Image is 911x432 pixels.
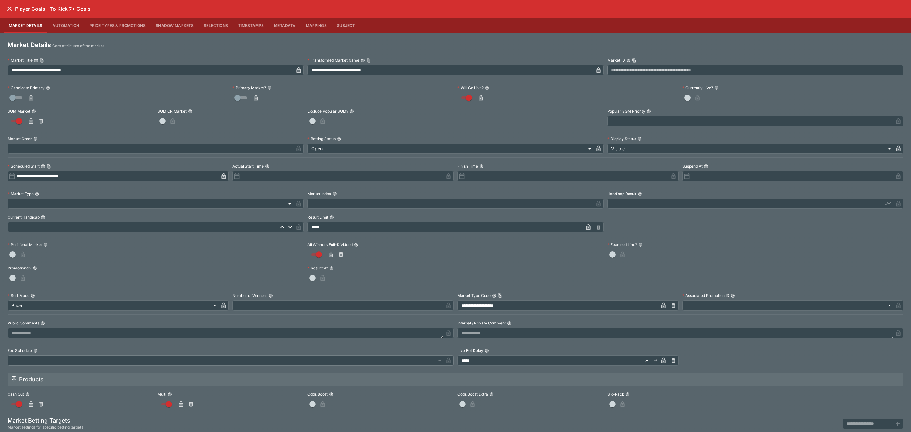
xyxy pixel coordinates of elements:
p: Resulted? [307,265,328,271]
button: Result Limit [330,215,334,219]
p: Promotional? [8,265,31,271]
div: Open [307,144,593,154]
button: Candidate Primary [46,86,50,90]
button: Mappings [301,18,332,33]
div: Price [8,300,219,311]
p: Market Index [307,191,331,196]
button: Subject [332,18,360,33]
p: Market Type Code [457,293,491,298]
p: Six-Pack [607,392,624,397]
button: Market Order [33,137,38,141]
span: Market settings for specific betting targets [8,424,83,430]
button: Shadow Markets [151,18,199,33]
button: Copy To Clipboard [366,58,371,63]
p: Finish Time [457,164,478,169]
p: Market Title [8,58,33,63]
button: Current Handicap [41,215,45,219]
button: close [4,3,15,15]
button: Sort Mode [31,293,35,298]
button: Primary Market? [267,86,272,90]
p: Core attributes of the market [52,43,104,49]
button: Price Types & Promotions [84,18,151,33]
button: Public Comments [40,321,45,325]
p: Fee Schedule [8,348,32,353]
p: Number of Winners [232,293,267,298]
p: Result Limit [307,214,328,220]
button: Copy To Clipboard [40,58,44,63]
p: SGM OR Market [158,108,187,114]
button: Will Go Live? [485,86,489,90]
p: Market ID [607,58,625,63]
p: Candidate Primary [8,85,45,90]
p: Market Type [8,191,34,196]
p: Currently Live? [682,85,713,90]
button: All Winners Full-Dividend [354,243,358,247]
button: Popular SGM Priority [647,109,651,114]
button: Finish Time [479,164,484,169]
button: SGM Market [32,109,36,114]
p: Betting Status [307,136,336,141]
p: Will Go Live? [457,85,484,90]
button: Actual Start Time [265,164,270,169]
button: Market Index [332,192,337,196]
p: Market Order [8,136,32,141]
p: Odds Boost Extra [457,392,488,397]
p: Internal / Private Comment [457,320,506,326]
div: Visible [607,144,893,154]
button: Market Type CodeCopy To Clipboard [492,293,496,298]
button: Selections [199,18,233,33]
p: Actual Start Time [232,164,264,169]
p: Associated Promotion ID [682,293,729,298]
h5: Products [19,376,44,383]
p: Cash Out [8,392,24,397]
button: Currently Live? [714,86,719,90]
button: Fee Schedule [33,349,38,353]
p: All Winners Full-Dividend [307,242,353,247]
p: Public Comments [8,320,39,326]
p: Suspend At [682,164,703,169]
p: Multi [158,392,166,397]
button: Metadata [269,18,301,33]
button: Automation [47,18,84,33]
button: Associated Promotion ID [731,293,735,298]
button: Promotional? [33,266,37,270]
button: Featured Line? [638,243,643,247]
button: Market TitleCopy To Clipboard [34,58,38,63]
button: Positional Market [43,243,48,247]
p: Featured Line? [607,242,637,247]
p: Sort Mode [8,293,29,298]
button: Transformed Market NameCopy To Clipboard [361,58,365,63]
button: Copy To Clipboard [632,58,636,63]
button: Six-Pack [625,392,630,397]
button: Odds Boost [329,392,333,397]
button: Market Type [35,192,39,196]
button: Copy To Clipboard [498,293,502,298]
p: Handicap Result [607,191,636,196]
button: Market Details [4,18,47,33]
p: Odds Boost [307,392,328,397]
button: Live Bet Delay [485,349,489,353]
button: Exclude Popular SGM? [350,109,354,114]
button: Betting Status [337,137,341,141]
button: Scheduled StartCopy To Clipboard [41,164,45,169]
button: Number of Winners [269,293,273,298]
p: Popular SGM Priority [607,108,645,114]
button: Handicap Result [638,192,642,196]
button: Display Status [637,137,642,141]
button: Odds Boost Extra [489,392,494,397]
h4: Market Details [8,41,51,49]
button: Suspend At [704,164,708,169]
button: Internal / Private Comment [507,321,511,325]
p: Display Status [607,136,636,141]
h6: Player Goals - To Kick 7+ Goals [15,6,90,12]
p: Exclude Popular SGM? [307,108,348,114]
button: Multi [168,392,172,397]
button: SGM OR Market [188,109,192,114]
p: Live Bet Delay [457,348,483,353]
button: Market IDCopy To Clipboard [626,58,631,63]
p: Scheduled Start [8,164,40,169]
button: Timestamps [233,18,269,33]
button: Cash Out [25,392,30,397]
p: SGM Market [8,108,30,114]
button: Resulted? [329,266,334,270]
